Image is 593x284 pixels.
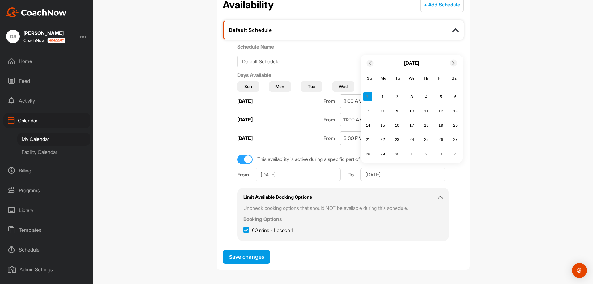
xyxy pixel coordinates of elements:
img: CoachNow [6,7,67,17]
div: We [408,74,416,83]
div: Choose Saturday, September 27th, 2025 [451,135,460,144]
div: Choose Saturday, September 13th, 2025 [451,107,460,116]
div: Billing [3,163,90,178]
div: Choose Saturday, September 6th, 2025 [451,92,460,101]
div: Feed [3,73,90,89]
div: Choose Thursday, September 4th, 2025 [422,92,431,101]
div: Choose Sunday, September 21st, 2025 [363,135,372,144]
h2: Limit Available Booking Options [243,194,312,201]
button: Tue [301,81,322,92]
div: 8:00 AM [343,97,363,105]
div: To [348,171,354,178]
div: Choose Monday, September 1st, 2025 [378,92,387,101]
span: From [323,97,335,105]
div: Choose Monday, September 22nd, 2025 [378,135,387,144]
div: Choose Wednesday, October 1st, 2025 [407,149,416,159]
label: [DATE] [237,135,253,141]
div: Choose Tuesday, September 2nd, 2025 [393,92,402,101]
div: Choose Thursday, September 25th, 2025 [422,135,431,144]
div: Tu [393,74,402,83]
div: Choose Thursday, September 11th, 2025 [422,107,431,116]
button: Wed [332,81,354,92]
div: CoachNow [23,38,65,43]
div: DS [6,30,20,43]
div: Choose Wednesday, September 17th, 2025 [407,121,416,130]
img: info [452,27,459,33]
div: Open Intercom Messenger [572,263,587,278]
img: CoachNow acadmey [47,38,65,43]
div: Choose Sunday, September 14th, 2025 [363,121,372,130]
span: This availability is active during a specific part of the year [257,156,379,163]
label: [DATE] [237,98,253,104]
div: Choose Tuesday, September 23rd, 2025 [393,135,402,144]
div: Choose Wednesday, September 10th, 2025 [407,107,416,116]
div: [PERSON_NAME] [23,31,65,36]
div: Th [422,74,430,83]
div: Choose Friday, September 26th, 2025 [436,135,445,144]
p: [DATE] [404,60,419,67]
div: Templates [3,222,90,238]
div: Choose Tuesday, September 16th, 2025 [393,121,402,130]
button: Save changes [223,250,270,264]
div: Choose Monday, September 15th, 2025 [378,121,387,130]
div: Choose Thursday, September 18th, 2025 [422,121,431,130]
div: Activity [3,93,90,108]
p: Booking Options [243,215,443,223]
button: Sun [237,81,259,92]
div: My Calendar [17,133,90,146]
p: Uncheck booking options that should NOT be available during this schedule. [243,204,443,212]
div: Calendar [3,113,90,128]
div: Choose Sunday, September 7th, 2025 [363,107,372,116]
span: Sun [244,83,252,90]
div: Admin Settings [3,262,90,277]
div: Choose Monday, September 29th, 2025 [378,149,387,159]
div: Choose Tuesday, September 30th, 2025 [393,149,402,159]
div: Choose Wednesday, September 24th, 2025 [407,135,416,144]
div: Choose Tuesday, September 9th, 2025 [393,107,402,116]
label: Days Available [237,72,271,78]
div: Choose Friday, September 5th, 2025 [436,92,445,101]
div: Choose Wednesday, September 3rd, 2025 [407,92,416,101]
div: Choose Sunday, August 31st, 2025 [363,92,372,101]
div: Choose Monday, September 8th, 2025 [378,107,387,116]
div: Choose Friday, October 3rd, 2025 [436,149,445,159]
div: Choose Friday, September 19th, 2025 [436,121,445,130]
div: Fr [436,74,444,83]
span: From [323,134,335,142]
div: Choose Friday, September 12th, 2025 [436,107,445,116]
div: Choose Sunday, September 28th, 2025 [363,149,372,159]
div: Home [3,53,90,69]
label: 60 mins - Lesson 1 [243,227,293,234]
div: Facility Calendar [17,146,90,159]
div: From [237,171,249,178]
button: Mon [269,81,291,92]
div: Choose Thursday, October 2nd, 2025 [422,149,431,159]
div: Su [365,74,373,83]
span: Mon [275,83,284,90]
label: Schedule Name [237,43,449,50]
div: Choose Saturday, September 20th, 2025 [451,121,460,130]
span: Tue [308,83,315,90]
div: Schedule [3,242,90,257]
div: 3:30 PM [343,134,363,142]
div: Programs [3,183,90,198]
label: [DATE] [237,117,253,123]
span: Wed [339,83,348,90]
div: 11:00 AM [343,116,364,123]
div: Choose Saturday, October 4th, 2025 [451,149,460,159]
div: Library [3,202,90,218]
div: Mo [380,74,388,83]
div: Sa [450,74,458,83]
span: From [323,116,335,123]
div: Default Schedule [229,27,424,33]
div: month 2025-09 [363,91,461,159]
